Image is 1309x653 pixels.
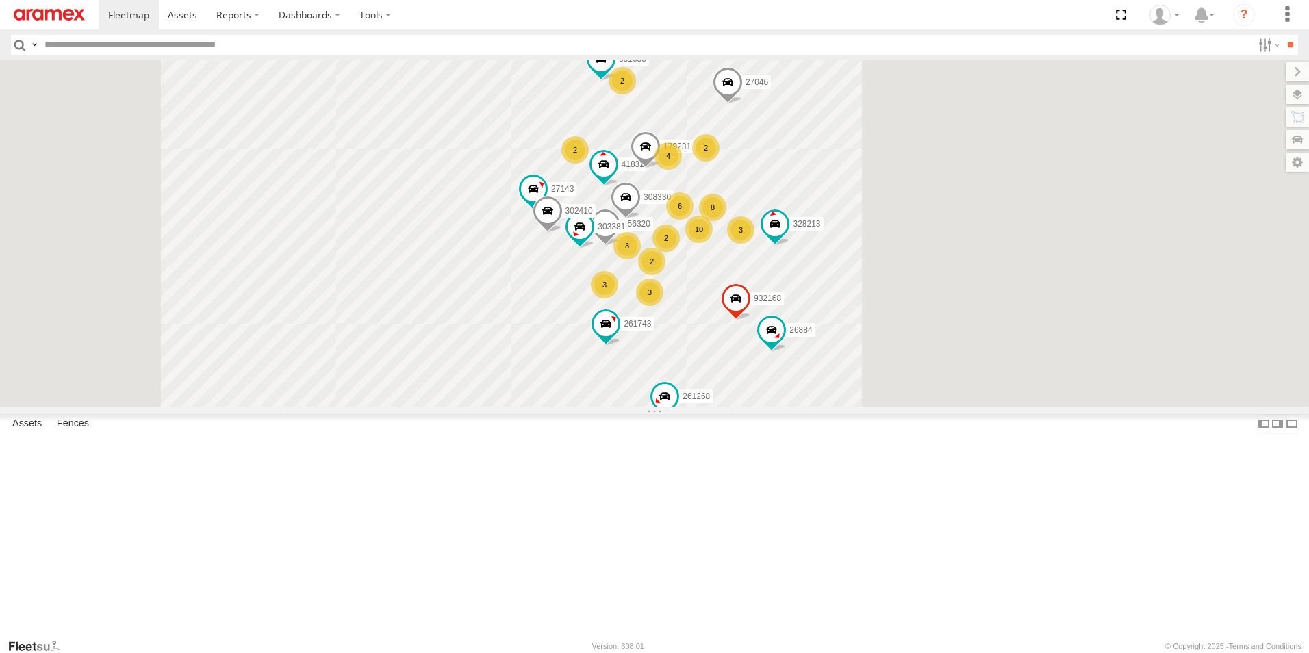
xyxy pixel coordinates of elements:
a: Terms and Conditions [1229,642,1301,650]
div: 2 [692,134,720,162]
label: Dock Summary Table to the Right [1271,414,1284,434]
div: 3 [636,279,663,306]
span: 256320 [623,220,650,229]
span: 26884 [789,325,812,335]
div: 3 [727,216,754,244]
img: aramex-logo.svg [14,9,85,21]
span: 308330 [644,193,671,203]
span: 261743 [624,319,651,329]
div: 4 [654,142,682,170]
div: 2 [561,136,589,164]
a: Visit our Website [8,639,71,653]
div: 3 [613,232,641,259]
div: 10 [685,216,713,243]
span: 27143 [551,184,574,194]
div: Version: 308.01 [592,642,644,650]
span: 41831 [622,160,644,170]
div: 8 [699,194,726,221]
label: Map Settings [1286,153,1309,172]
div: 2 [609,67,636,94]
span: 302410 [565,206,593,216]
div: 3 [591,271,618,298]
label: Dock Summary Table to the Left [1257,414,1271,434]
label: Search Filter Options [1253,35,1282,55]
label: Hide Summary Table [1285,414,1299,434]
label: Search Query [29,35,40,55]
span: 261268 [683,392,710,401]
label: Assets [5,414,49,433]
div: 6 [666,192,694,220]
div: © Copyright 2025 - [1165,642,1301,650]
label: Fences [50,414,96,433]
span: 27046 [746,77,768,87]
span: 303381 [598,222,625,232]
div: 2 [638,248,665,275]
div: Mohammed Fahim [1145,5,1184,25]
div: 2 [652,225,680,252]
i: ? [1233,4,1255,26]
span: 328213 [793,219,820,229]
span: 932168 [754,294,781,304]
